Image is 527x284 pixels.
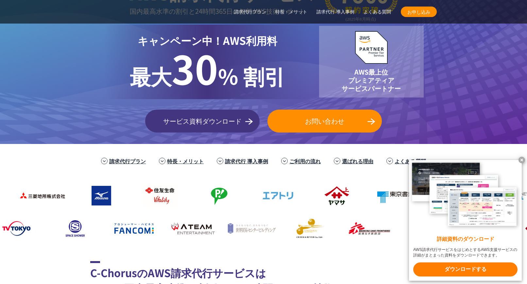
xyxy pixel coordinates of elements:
[130,6,314,16] p: 国内最高水準の割引と 24時間365日の無料AWS技術サポート
[107,215,159,241] img: ファンコミュニケーションズ
[192,183,244,209] img: フジモトHD
[401,7,437,17] a: お申し込み
[224,215,277,241] img: 世界貿易センタービルディング
[167,157,204,165] a: 特長・メリット
[133,183,185,209] img: 住友生命保険相互
[145,116,260,126] span: サービス資料ダウンロード
[395,157,426,165] a: よくある質問
[413,247,518,258] x-t: AWS請求代行サービスをはじめとするAWS支援サービスの詳細がまとまった資料をダウンロードできます。
[368,183,420,209] img: 東京書籍
[172,39,218,96] span: 30
[413,236,518,243] x-t: 詳細資料のダウンロード
[401,215,453,241] img: 日本財団
[225,157,268,165] a: 請求代行 導入事例
[15,183,67,209] img: 三菱地所
[165,215,218,241] img: エイチーム
[267,116,382,126] span: お問い合わせ
[309,183,362,209] img: ヤマサ醤油
[275,9,307,15] a: 特長・メリット
[401,9,437,15] span: お申し込み
[409,160,522,281] a: 詳細資料のダウンロード AWS請求代行サービスをはじめとするAWS支援サービスの詳細がまとまった資料をダウンロードできます。 ダウンロードする
[145,110,260,133] a: サービス資料ダウンロード
[316,9,354,15] a: 請求代行 導入事例
[130,32,285,48] p: キャンペーン中！AWS利用料
[267,110,382,133] a: お問い合わせ
[342,157,373,165] a: 選ばれる理由
[283,215,335,241] img: クリーク・アンド・リバー
[130,61,172,91] span: 最大
[104,25,311,99] a: キャンペーン中！AWS利用料 最大30% 割引
[364,9,391,15] a: よくある質問
[342,68,400,92] p: AWS最上位 プレミアティア サービスパートナー
[342,215,394,241] img: 国境なき医師団
[74,183,126,209] img: ミズノ
[250,183,303,209] img: エアトリ
[289,157,321,165] a: ご利用の流れ
[109,157,146,165] a: 請求代行プラン
[48,215,100,241] img: スペースシャワー
[413,262,518,276] x-t: ダウンロードする
[234,9,266,15] a: 請求代行プラン
[355,31,388,64] img: AWSプレミアティアサービスパートナー
[130,48,285,91] p: % 割引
